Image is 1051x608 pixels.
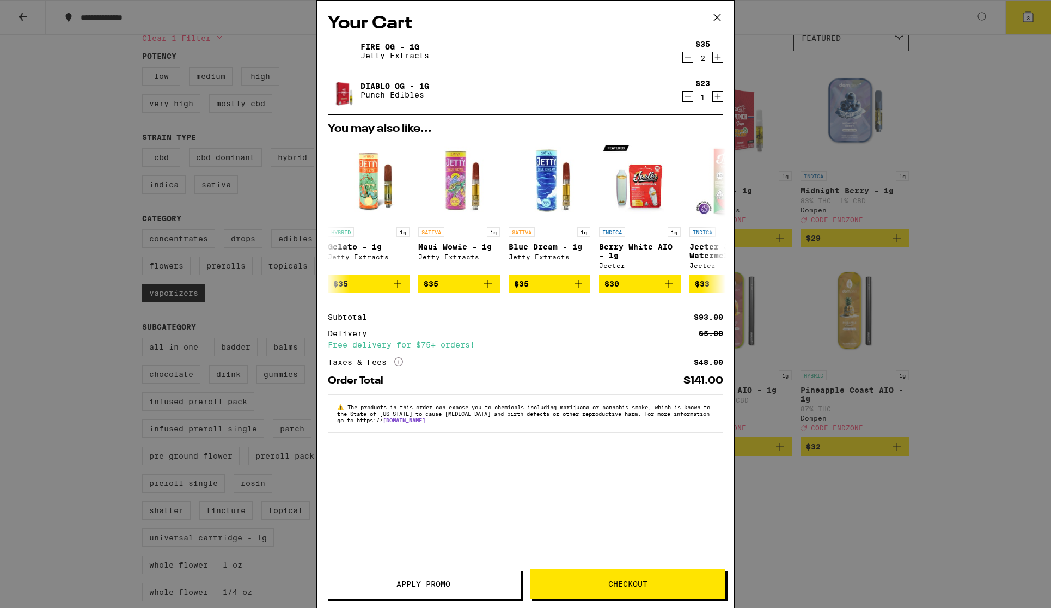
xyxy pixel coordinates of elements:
[668,227,681,237] p: 1g
[689,227,716,237] p: INDICA
[695,79,710,88] div: $23
[599,140,681,275] a: Open page for Berry White AIO - 1g from Jeeter
[689,275,771,293] button: Add to bag
[509,275,590,293] button: Add to bag
[694,358,723,366] div: $48.00
[682,91,693,102] button: Decrement
[599,140,681,222] img: Jeeter - Berry White AIO - 1g
[326,569,521,599] button: Apply Promo
[695,40,710,48] div: $35
[599,242,681,260] p: Berry White AIO - 1g
[328,140,410,222] img: Jetty Extracts - Gelato - 1g
[418,253,500,260] div: Jetty Extracts
[509,140,590,222] img: Jetty Extracts - Blue Dream - 1g
[695,279,710,288] span: $33
[608,580,647,588] span: Checkout
[682,52,693,63] button: Decrement
[328,11,723,36] h2: Your Cart
[712,91,723,102] button: Increment
[509,227,535,237] p: SATIVA
[418,140,500,275] a: Open page for Maui Wowie - 1g from Jetty Extracts
[337,404,347,410] span: ⚠️
[424,279,438,288] span: $35
[360,42,429,51] a: Fire OG - 1g
[694,313,723,321] div: $93.00
[509,140,590,275] a: Open page for Blue Dream - 1g from Jetty Extracts
[514,279,529,288] span: $35
[689,140,771,222] img: Jeeter - Jeeter Juice: Watermelon ZKZ - 1g
[695,93,710,102] div: 1
[328,330,375,337] div: Delivery
[689,140,771,275] a: Open page for Jeeter Juice: Watermelon ZKZ - 1g from Jeeter
[396,580,450,588] span: Apply Promo
[360,82,429,90] a: Diablo OG - 1g
[418,227,444,237] p: SATIVA
[328,376,391,386] div: Order Total
[333,279,348,288] span: $35
[509,242,590,251] p: Blue Dream - 1g
[328,275,410,293] button: Add to bag
[418,242,500,251] p: Maui Wowie - 1g
[418,140,500,222] img: Jetty Extracts - Maui Wowie - 1g
[599,275,681,293] button: Add to bag
[328,71,358,111] img: Diablo OG - 1g
[604,279,619,288] span: $30
[360,51,429,60] p: Jetty Extracts
[509,253,590,260] div: Jetty Extracts
[530,569,725,599] button: Checkout
[328,357,403,367] div: Taxes & Fees
[487,227,500,237] p: 1g
[599,262,681,269] div: Jeeter
[328,227,354,237] p: HYBRID
[712,52,723,63] button: Increment
[328,124,723,135] h2: You may also like...
[328,140,410,275] a: Open page for Gelato - 1g from Jetty Extracts
[418,275,500,293] button: Add to bag
[689,262,771,269] div: Jeeter
[577,227,590,237] p: 1g
[328,341,723,349] div: Free delivery for $75+ orders!
[396,227,410,237] p: 1g
[695,54,710,63] div: 2
[683,376,723,386] div: $141.00
[599,227,625,237] p: INDICA
[7,8,78,16] span: Hi. Need any help?
[689,242,771,260] p: Jeeter Juice: Watermelon ZKZ - 1g
[360,90,429,99] p: Punch Edibles
[328,253,410,260] div: Jetty Extracts
[328,313,375,321] div: Subtotal
[328,36,358,66] img: Fire OG - 1g
[328,242,410,251] p: Gelato - 1g
[337,404,710,423] span: The products in this order can expose you to chemicals including marijuana or cannabis smoke, whi...
[699,330,723,337] div: $5.00
[383,417,425,423] a: [DOMAIN_NAME]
